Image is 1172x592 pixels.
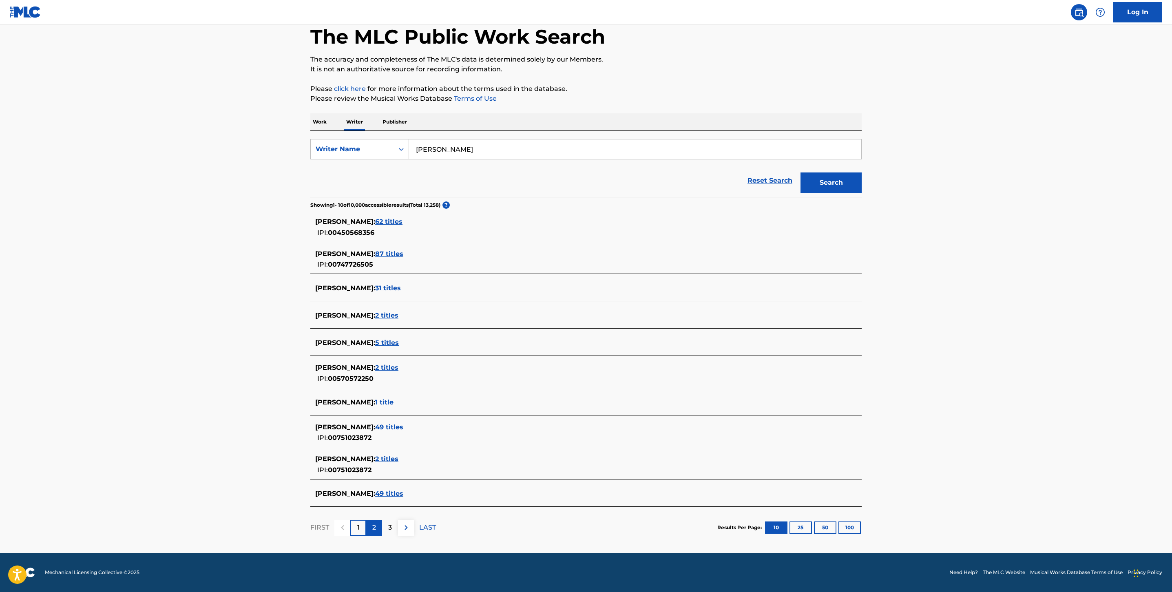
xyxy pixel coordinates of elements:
p: 1 [357,523,360,532]
img: logo [10,568,35,577]
a: The MLC Website [983,569,1025,576]
p: 3 [388,523,392,532]
span: IPI: [317,466,328,474]
a: Terms of Use [452,95,497,102]
button: 100 [838,521,861,534]
p: Results Per Page: [717,524,764,531]
div: Help [1092,4,1108,20]
span: IPI: [317,261,328,268]
p: Publisher [380,113,409,130]
span: [PERSON_NAME] : [315,311,375,319]
p: FIRST [310,523,329,532]
span: 5 titles [375,339,399,347]
div: Writer Name [316,144,389,154]
p: It is not an authoritative source for recording information. [310,64,862,74]
img: right [401,523,411,532]
a: Reset Search [743,172,796,190]
span: [PERSON_NAME] : [315,455,375,463]
span: 2 titles [375,455,398,463]
p: 2 [372,523,376,532]
span: [PERSON_NAME] : [315,490,375,497]
span: [PERSON_NAME] : [315,423,375,431]
span: 62 titles [375,218,402,225]
p: Work [310,113,329,130]
span: 2 titles [375,364,398,371]
p: The accuracy and completeness of The MLC's data is determined solely by our Members. [310,55,862,64]
button: 10 [765,521,787,534]
p: Please for more information about the terms used in the database. [310,84,862,94]
button: 25 [789,521,812,534]
div: Drag [1134,561,1139,585]
span: ? [442,201,450,209]
span: 49 titles [375,423,403,431]
span: 1 title [375,398,394,406]
span: 00751023872 [328,434,372,442]
span: 31 titles [375,284,401,292]
span: [PERSON_NAME] : [315,218,375,225]
iframe: Chat Widget [1131,553,1172,592]
span: [PERSON_NAME] : [315,284,375,292]
img: MLC Logo [10,6,41,18]
a: Need Help? [949,569,978,576]
h1: The MLC Public Work Search [310,24,605,49]
span: Mechanical Licensing Collective © 2025 [45,569,139,576]
p: Showing 1 - 10 of 10,000 accessible results (Total 13,258 ) [310,201,440,209]
span: IPI: [317,229,328,236]
form: Search Form [310,139,862,197]
span: 00450568356 [328,229,374,236]
span: [PERSON_NAME] : [315,398,375,406]
p: Writer [344,113,365,130]
span: 2 titles [375,311,398,319]
span: [PERSON_NAME] : [315,364,375,371]
img: help [1095,7,1105,17]
a: Privacy Policy [1128,569,1162,576]
span: [PERSON_NAME] : [315,339,375,347]
p: LAST [419,523,436,532]
p: Please review the Musical Works Database [310,94,862,104]
a: Musical Works Database Terms of Use [1030,569,1123,576]
span: IPI: [317,434,328,442]
span: IPI: [317,375,328,382]
span: [PERSON_NAME] : [315,250,375,258]
span: 49 titles [375,490,403,497]
a: Public Search [1071,4,1087,20]
span: 87 titles [375,250,403,258]
span: 00747726505 [328,261,373,268]
button: Search [800,172,862,193]
span: 00570572250 [328,375,374,382]
a: click here [334,85,366,93]
button: 50 [814,521,836,534]
a: Log In [1113,2,1162,22]
span: 00751023872 [328,466,372,474]
img: search [1074,7,1084,17]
